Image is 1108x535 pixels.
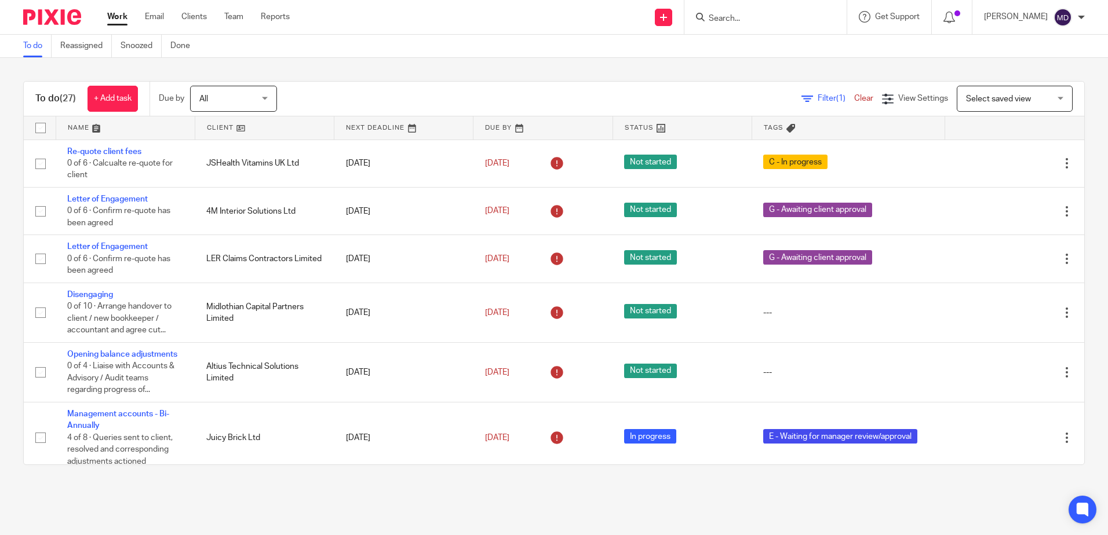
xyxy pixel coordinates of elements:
[107,11,127,23] a: Work
[763,203,872,217] span: G - Awaiting client approval
[764,124,783,131] span: Tags
[624,304,677,318] span: Not started
[170,35,199,57] a: Done
[624,250,677,265] span: Not started
[67,243,148,251] a: Letter of Engagement
[224,11,243,23] a: Team
[334,187,473,234] td: [DATE]
[67,350,177,358] a: Opening balance adjustments
[485,255,509,263] span: [DATE]
[121,35,162,57] a: Snoozed
[624,203,677,217] span: Not started
[966,95,1031,103] span: Select saved view
[818,94,854,102] span: Filter
[1054,8,1072,27] img: svg%3E
[708,14,812,24] input: Search
[334,283,473,342] td: [DATE]
[763,429,917,444] span: E - Waiting for manager review/approval
[763,250,872,265] span: G - Awaiting client approval
[67,207,170,228] span: 0 of 6 · Confirm re-quote has been agreed
[67,148,141,156] a: Re-quote client fees
[984,11,1048,23] p: [PERSON_NAME]
[35,93,76,105] h1: To do
[624,429,676,444] span: In progress
[854,94,873,102] a: Clear
[763,307,933,318] div: ---
[23,9,81,25] img: Pixie
[67,255,170,275] span: 0 of 6 · Confirm re-quote has been agreed
[624,155,677,169] span: Not started
[67,410,169,430] a: Management accounts - Bi-Annually
[334,140,473,187] td: [DATE]
[60,94,76,103] span: (27)
[23,35,52,57] a: To do
[485,159,509,167] span: [DATE]
[334,235,473,283] td: [DATE]
[624,364,677,378] span: Not started
[763,155,828,169] span: C - In progress
[763,367,933,378] div: ---
[67,302,172,334] span: 0 of 10 · Arrange handover to client / new bookkeeper / accountant and agree cut...
[195,235,334,283] td: LER Claims Contractors Limited
[485,207,509,215] span: [DATE]
[334,402,473,474] td: [DATE]
[181,11,207,23] a: Clients
[67,159,173,179] span: 0 of 6 · Calcualte re-quote for client
[67,195,148,203] a: Letter of Engagement
[898,94,948,102] span: View Settings
[199,95,208,103] span: All
[67,291,113,299] a: Disengaging
[145,11,164,23] a: Email
[195,187,334,234] td: 4M Interior Solutions Ltd
[159,93,184,104] p: Due by
[836,94,845,102] span: (1)
[485,309,509,317] span: [DATE]
[60,35,112,57] a: Reassigned
[88,86,138,112] a: + Add task
[67,362,174,394] span: 0 of 4 · Liaise with Accounts & Advisory / Audit teams regarding progress of...
[67,434,173,466] span: 4 of 8 · Queries sent to client, resolved and corresponding adjustments actioned
[195,140,334,187] td: JSHealth Vitamins UK Ltd
[195,342,334,402] td: Altius Technical Solutions Limited
[485,368,509,376] span: [DATE]
[334,342,473,402] td: [DATE]
[875,13,920,21] span: Get Support
[261,11,290,23] a: Reports
[195,283,334,342] td: Midlothian Capital Partners Limited
[485,434,509,442] span: [DATE]
[195,402,334,474] td: Juicy Brick Ltd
